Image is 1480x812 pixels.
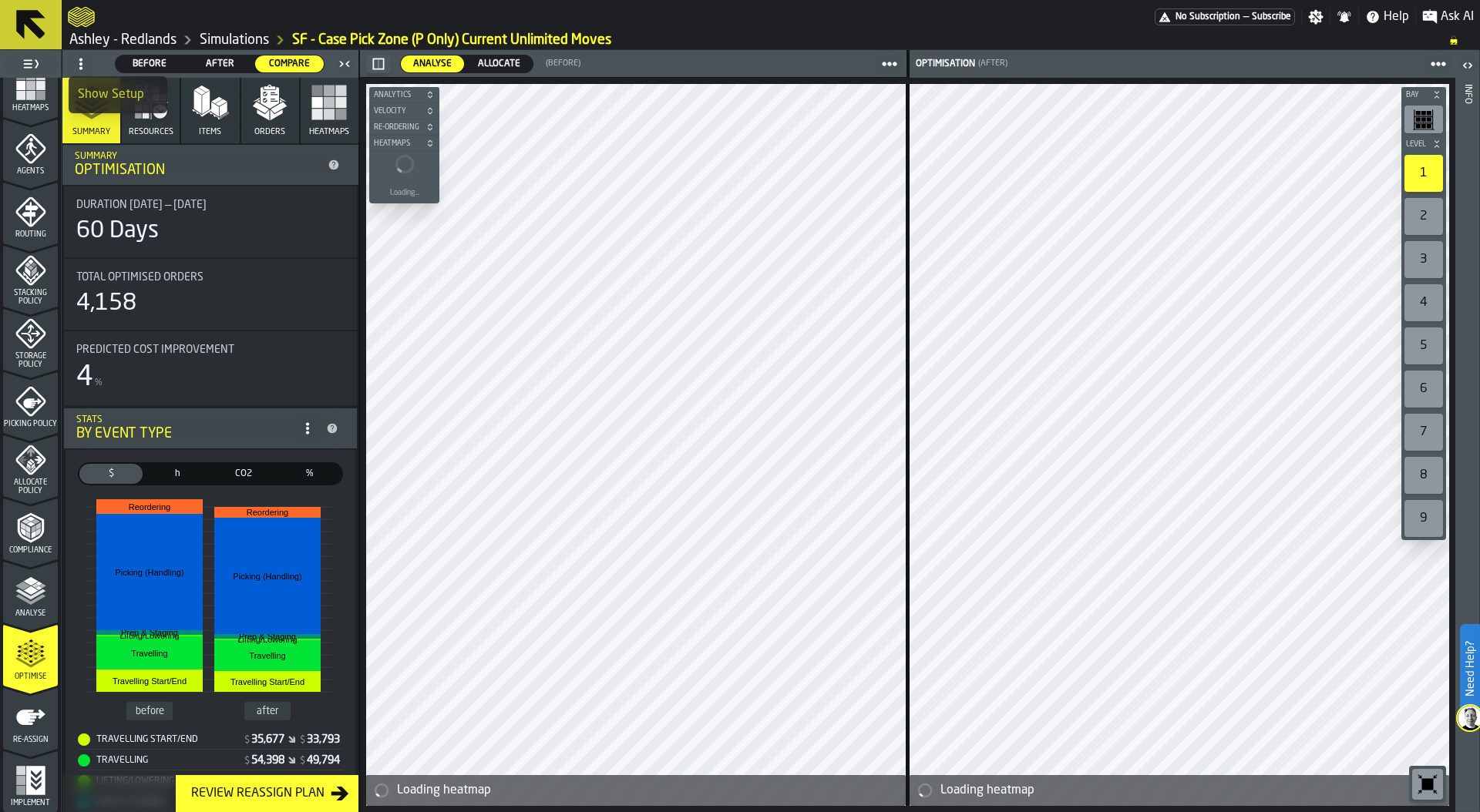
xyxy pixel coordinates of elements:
[1401,411,1446,454] div: button-toolbar-undefined
[292,32,611,49] a: link-to-/wh/i/5ada57a6-213f-41bf-87e1-f77a1f45be79/simulations/d47d8e93-0208-47d1-bba4-9c69442eee1a
[122,57,178,71] span: Before
[76,344,345,356] div: Title
[3,119,58,180] li: menu Agents
[200,32,269,49] a: link-to-/wh/i/5ada57a6-213f-41bf-87e1-f77a1f45be79
[366,55,391,73] button: button-
[212,464,275,484] div: thumb
[76,362,93,393] div: 4
[300,735,305,746] span: $
[64,186,357,257] div: stat-Duration 18/03/2025 — 16/05/2025
[76,344,234,356] span: Predicted Cost Improvement
[3,799,58,807] span: Implement
[1462,81,1473,808] div: Info
[254,55,325,73] label: button-switch-multi-Compare
[76,290,136,317] div: 4,158
[95,377,103,388] span: %
[3,546,58,555] span: Compliance
[978,59,1007,69] span: (After)
[76,199,345,211] div: Title
[3,561,58,622] li: menu Analyse
[1404,327,1443,364] div: 5
[3,498,58,559] li: menu Compliance
[79,464,143,484] div: thumb
[76,414,295,425] div: Stats
[366,775,906,806] div: alert-Loading heatmap
[251,754,284,767] div: Stat Value
[307,754,340,767] div: Stat Value
[3,736,58,744] span: Re-assign
[3,104,58,112] span: Heatmaps
[76,199,207,211] span: Duration [DATE] — [DATE]
[1401,195,1446,238] div: button-toolbar-undefined
[1155,8,1295,25] a: link-to-/wh/i/5ada57a6-213f-41bf-87e1-f77a1f45be79/pricing/
[401,55,464,72] div: thumb
[257,706,279,716] text: after
[1404,284,1443,321] div: 4
[3,289,58,306] span: Stacking Policy
[1457,53,1478,81] label: button-toggle-Open
[78,733,243,746] div: Travelling Start/End
[400,55,465,73] label: button-switch-multi-Analyse
[1404,198,1443,235] div: 2
[146,464,209,484] div: thumb
[1155,8,1295,25] div: Menu Subscription
[1243,12,1249,22] span: —
[82,467,140,481] span: $
[3,478,58,495] span: Allocate Policy
[244,735,250,746] span: $
[3,673,58,681] span: Optimise
[1359,8,1415,26] label: button-toggle-Help
[1404,414,1443,451] div: 7
[397,781,900,800] div: Loading heatmap
[255,55,324,72] div: thumb
[334,55,355,73] label: button-toggle-Close me
[72,127,110,137] span: Summary
[116,55,184,72] div: thumb
[69,76,167,113] li: dropdown-item
[1252,12,1291,22] span: Subscribe
[64,259,357,330] div: stat-Total Optimised Orders
[309,127,349,137] span: Heatmaps
[76,271,345,284] div: Title
[3,182,58,243] li: menu Routing
[1441,8,1474,26] span: Ask AI
[1302,9,1330,25] label: button-toggle-Settings
[1330,9,1358,25] label: button-toggle-Notifications
[3,750,58,812] li: menu Implement
[300,756,305,767] span: $
[1416,8,1480,26] label: button-toggle-Ask AI
[199,127,221,137] span: Items
[1176,12,1240,22] span: No Subscription
[1404,500,1443,537] div: 9
[3,687,58,749] li: menu Re-assign
[3,352,58,369] span: Storage Policy
[3,167,58,176] span: Agents
[64,331,357,405] div: stat-Predicted Cost Improvement
[3,308,58,370] li: menu Storage Policy
[1384,8,1409,26] span: Help
[913,59,975,69] div: Optimisation
[1401,497,1446,540] div: button-toolbar-undefined
[1404,371,1443,408] div: 6
[1401,102,1446,136] div: button-toolbar-undefined
[129,127,173,137] span: Resources
[371,107,422,116] span: Velocity
[466,55,533,72] div: thumb
[244,756,250,767] span: $
[1461,626,1478,712] label: Need Help?
[136,706,164,716] text: before
[69,76,167,113] ul: dropdown-menu
[546,59,580,69] span: (Before)
[1455,50,1479,812] header: Info
[1403,140,1429,149] span: Level
[278,464,341,484] div: thumb
[407,57,458,71] span: Analyse
[3,53,58,75] label: button-toggle-Toggle Full Menu
[185,784,331,803] div: Review Reassign Plan
[940,781,1443,800] div: Loading heatmap
[3,55,58,117] li: menu Heatmaps
[76,217,159,245] div: 60 Days
[78,462,144,485] label: button-switch-multi-Cost
[76,425,295,442] div: By event type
